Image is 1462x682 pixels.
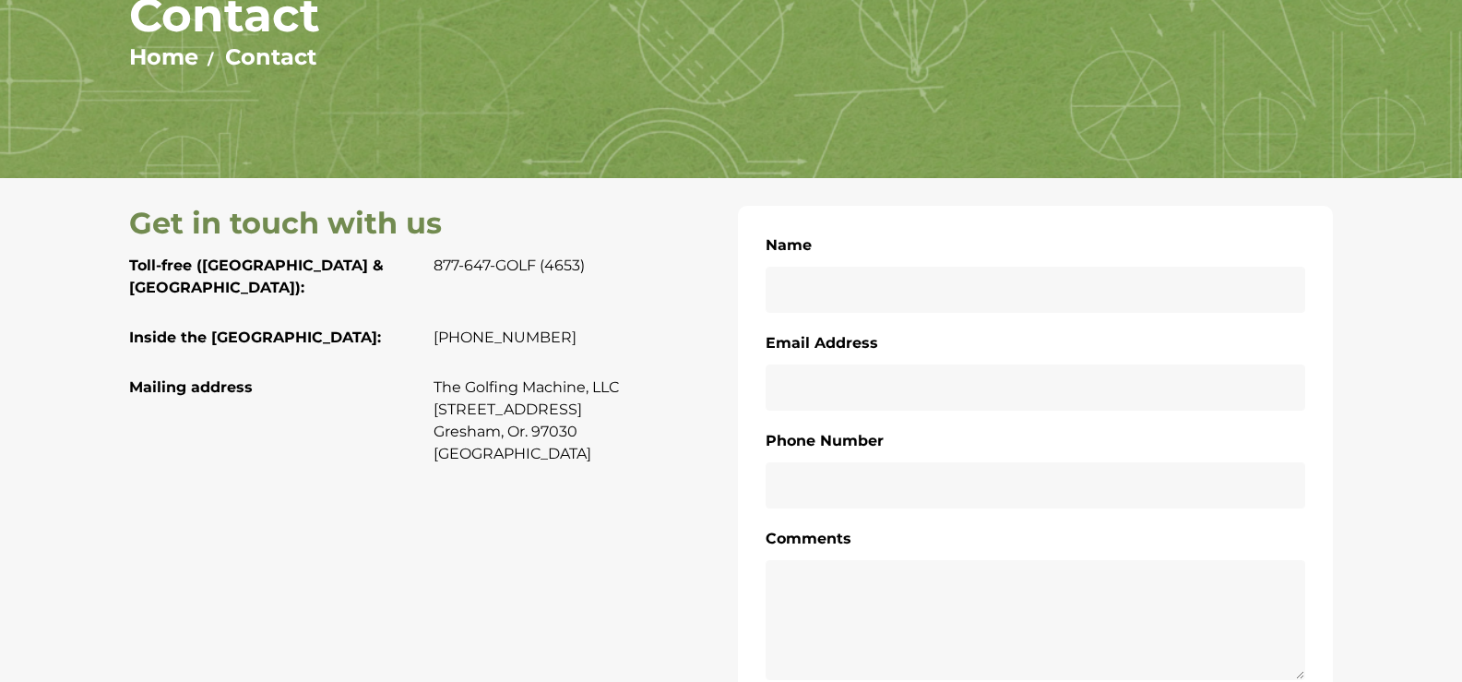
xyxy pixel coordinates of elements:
h2: Get in touch with us [129,206,724,241]
p: 877-647-GOLF (4653) [434,255,724,277]
a: Contact [225,43,316,70]
strong: Mailing address [129,378,253,396]
p: The Golfing Machine, LLC [STREET_ADDRESS] Gresham, Or. 97030 [GEOGRAPHIC_DATA] [434,377,724,465]
label: Comments [766,527,851,551]
p: [PHONE_NUMBER] [434,327,724,349]
a: Home [129,43,198,70]
strong: Toll-free ([GEOGRAPHIC_DATA] & [GEOGRAPHIC_DATA]): [129,257,384,296]
label: Email Address [766,331,878,355]
label: Phone Number [766,429,884,453]
strong: Inside the [GEOGRAPHIC_DATA]: [129,329,381,346]
label: Name [766,233,812,257]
